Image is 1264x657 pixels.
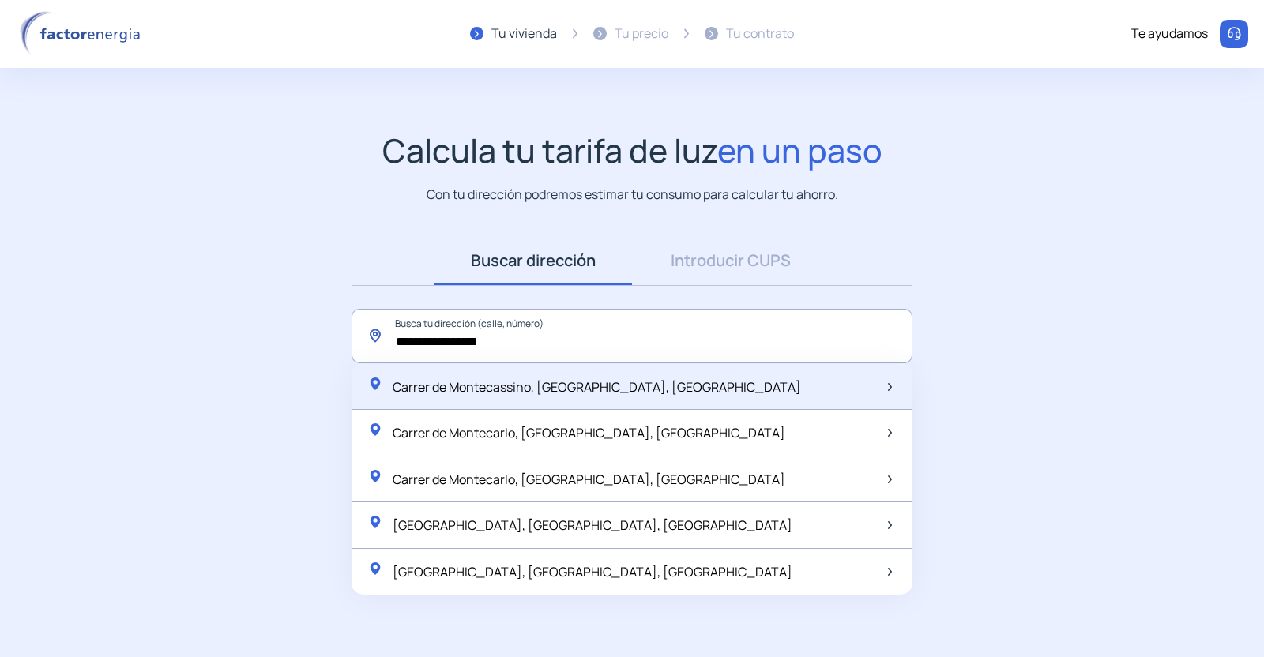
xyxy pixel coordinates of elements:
a: Introducir CUPS [632,236,829,285]
img: logo factor [16,11,150,57]
div: Te ayudamos [1131,24,1208,44]
img: arrow-next-item.svg [888,568,892,576]
img: location-pin-green.svg [367,422,383,437]
span: [GEOGRAPHIC_DATA], [GEOGRAPHIC_DATA], [GEOGRAPHIC_DATA] [393,563,792,580]
span: [GEOGRAPHIC_DATA], [GEOGRAPHIC_DATA], [GEOGRAPHIC_DATA] [393,516,792,534]
a: Buscar dirección [434,236,632,285]
img: location-pin-green.svg [367,514,383,530]
span: Carrer de Montecarlo, [GEOGRAPHIC_DATA], [GEOGRAPHIC_DATA] [393,471,785,488]
span: Carrer de Montecarlo, [GEOGRAPHIC_DATA], [GEOGRAPHIC_DATA] [393,424,785,441]
img: location-pin-green.svg [367,561,383,576]
span: Carrer de Montecassino, [GEOGRAPHIC_DATA], [GEOGRAPHIC_DATA] [393,378,801,396]
h1: Calcula tu tarifa de luz [382,131,882,170]
div: Tu contrato [726,24,794,44]
img: arrow-next-item.svg [888,383,892,391]
span: en un paso [717,128,882,172]
img: location-pin-green.svg [367,376,383,392]
div: Tu precio [615,24,668,44]
img: arrow-next-item.svg [888,475,892,483]
img: location-pin-green.svg [367,468,383,484]
div: Tu vivienda [491,24,557,44]
img: llamar [1226,26,1242,42]
img: arrow-next-item.svg [888,521,892,529]
p: Con tu dirección podremos estimar tu consumo para calcular tu ahorro. [427,185,838,205]
img: arrow-next-item.svg [888,429,892,437]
